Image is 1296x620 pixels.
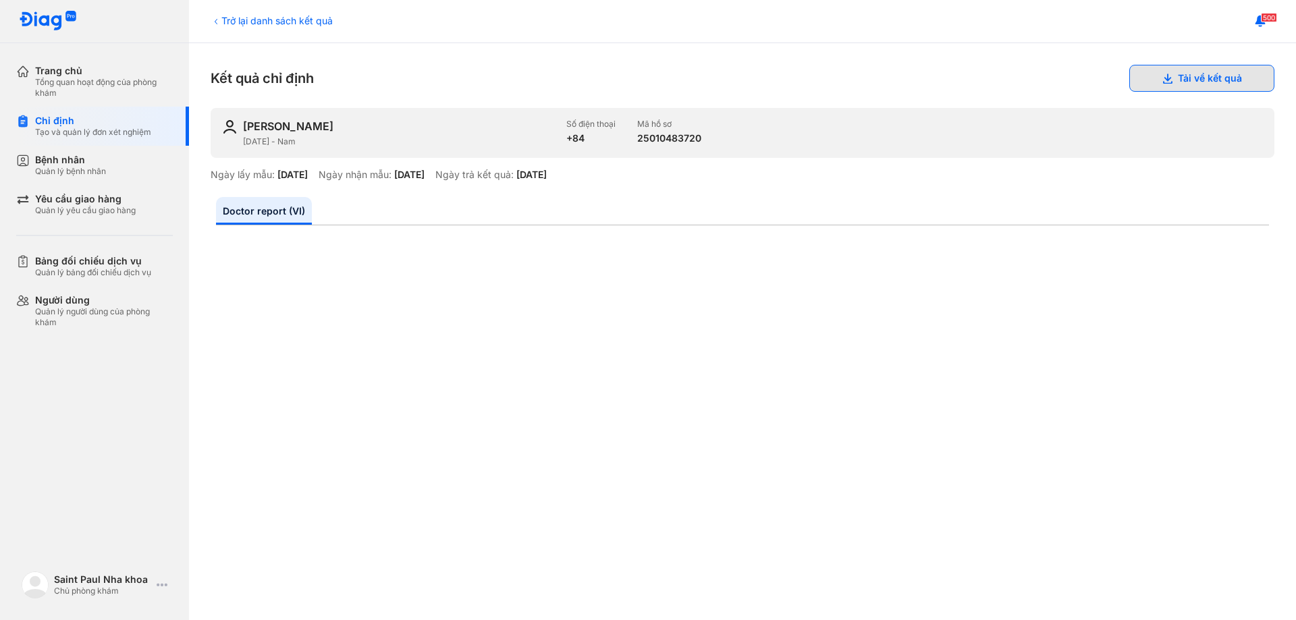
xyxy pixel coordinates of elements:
div: Ngày lấy mẫu: [211,169,275,181]
div: Bệnh nhân [35,154,106,166]
div: Chủ phòng khám [54,586,151,596]
div: Quản lý người dùng của phòng khám [35,306,173,328]
img: logo [19,11,77,32]
div: Người dùng [35,294,173,306]
div: Saint Paul Nha khoa [54,573,151,586]
div: [DATE] [394,169,425,181]
div: Trang chủ [35,65,173,77]
div: Mã hồ sơ [637,119,701,130]
img: logo [22,571,49,598]
div: Trở lại danh sách kết quả [211,13,333,28]
div: Quản lý bệnh nhân [35,166,106,177]
a: Doctor report (VI) [216,197,312,225]
div: Tạo và quản lý đơn xét nghiệm [35,127,151,138]
div: [DATE] [277,169,308,181]
span: 500 [1261,13,1277,22]
div: Bảng đối chiếu dịch vụ [35,255,151,267]
div: +84 [566,132,616,144]
img: user-icon [221,119,238,135]
div: 25010483720 [637,132,701,144]
div: Quản lý bảng đối chiếu dịch vụ [35,267,151,278]
div: [DATE] - Nam [243,136,556,147]
div: Yêu cầu giao hàng [35,193,136,205]
div: Chỉ định [35,115,151,127]
div: [DATE] [516,169,547,181]
div: Số điện thoại [566,119,616,130]
div: Ngày nhận mẫu: [319,169,391,181]
div: Ngày trả kết quả: [435,169,514,181]
div: Quản lý yêu cầu giao hàng [35,205,136,216]
div: Tổng quan hoạt động của phòng khám [35,77,173,98]
button: Tải về kết quả [1129,65,1274,92]
div: [PERSON_NAME] [243,119,333,134]
div: Kết quả chỉ định [211,65,1274,92]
